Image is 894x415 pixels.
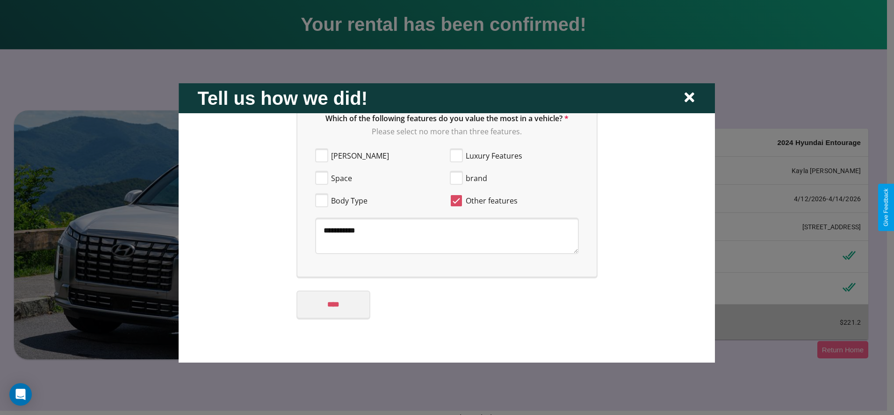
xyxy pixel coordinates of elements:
span: Luxury Features [466,150,522,161]
div: Give Feedback [883,189,889,226]
span: brand [466,172,487,183]
span: Space [331,172,352,183]
span: Which of the following features do you value the most in a vehicle? [325,113,562,123]
span: Other features [466,195,518,206]
span: Please select no more than three features. [372,126,522,136]
div: Open Intercom Messenger [9,383,32,406]
h2: Tell us how we did! [197,87,368,109]
span: Body Type [331,195,368,206]
span: [PERSON_NAME] [331,150,389,161]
